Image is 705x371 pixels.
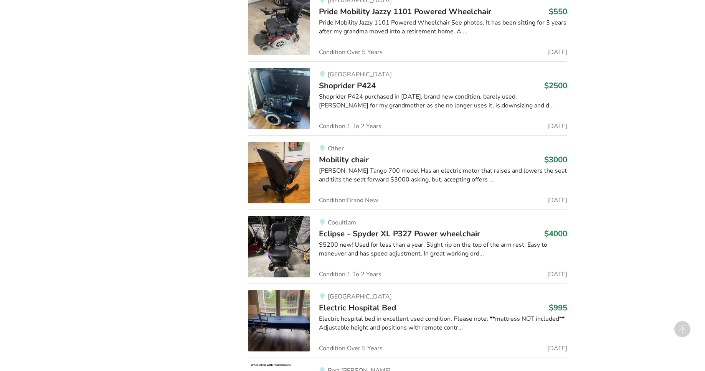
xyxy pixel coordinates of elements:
div: Electric hospital bed in excellent used condition. Please note: **mattress NOT included** Adjusta... [319,315,567,332]
span: Eclipse - Spyder XL P327 Power wheelchair [319,228,480,239]
span: [DATE] [547,49,567,55]
h3: $2500 [544,81,567,91]
span: Condition: Over 5 Years [319,345,383,351]
span: [DATE] [547,197,567,203]
span: [GEOGRAPHIC_DATA] [328,292,392,301]
span: Pride Mobility Jazzy 1101 Powered Wheelchair [319,6,491,17]
span: Condition: 1 To 2 Years [319,271,381,277]
h3: $4000 [544,229,567,239]
a: bedroom equipment-electric hospital bed[GEOGRAPHIC_DATA]Electric Hospital Bed$995Electric hospita... [248,284,567,358]
div: Shoprider P424 purchased in [DATE], brand new condition, barely used. [PERSON_NAME] for my grandm... [319,92,567,110]
span: Coquitlam [328,218,356,227]
img: mobility-eclipse - spyder xl p327 power wheelchair [248,216,310,277]
a: mobility-shoprider p424[GEOGRAPHIC_DATA]Shoprider P424$2500Shoprider P424 purchased in [DATE], br... [248,61,567,135]
div: [PERSON_NAME] Tango 700 model Has an electric motor that raises and lowers the seat and tilts the... [319,167,567,184]
img: bedroom equipment-electric hospital bed [248,290,310,351]
span: [DATE] [547,345,567,351]
span: [GEOGRAPHIC_DATA] [328,70,392,79]
span: Condition: Over 5 Years [319,49,383,55]
span: [DATE] [547,123,567,129]
a: mobility-eclipse - spyder xl p327 power wheelchairCoquitlamEclipse - Spyder XL P327 Power wheelch... [248,209,567,284]
span: [DATE] [547,271,567,277]
h3: $995 [549,303,567,313]
h3: $550 [549,7,567,16]
a: transfer aids-mobility chairOtherMobility chair$3000[PERSON_NAME] Tango 700 model Has an electric... [248,135,567,209]
h3: $3000 [544,155,567,165]
span: Shoprider P424 [319,80,376,91]
span: Other [328,144,344,153]
img: transfer aids-mobility chair [248,142,310,203]
span: Condition: Brand New [319,197,378,203]
span: Mobility chair [319,154,369,165]
span: Condition: 1 To 2 Years [319,123,381,129]
span: Electric Hospital Bed [319,302,396,313]
div: $5200 new! Used for less than a year. Slight rip on the top of the arm rest. Easy to maneuver and... [319,241,567,258]
div: Pride Mobility Jazzy 1101 Powered Wheelchair See photos. It has been sitting for 3 years after my... [319,18,567,36]
img: mobility-shoprider p424 [248,68,310,129]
